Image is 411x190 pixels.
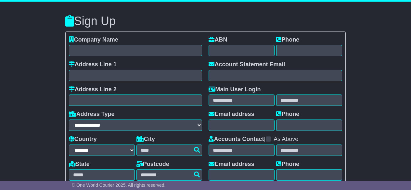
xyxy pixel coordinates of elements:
[69,136,97,143] label: Country
[69,61,117,68] label: Address Line 1
[209,136,264,143] label: Accounts Contact
[276,111,299,118] label: Phone
[69,86,117,93] label: Address Line 2
[209,36,227,44] label: ABN
[72,183,166,188] span: © One World Courier 2025. All rights reserved.
[276,36,299,44] label: Phone
[209,161,254,168] label: Email address
[136,161,169,168] label: Postcode
[209,136,342,145] div: |
[209,86,261,93] label: Main User Login
[209,111,254,118] label: Email address
[69,161,90,168] label: State
[69,111,115,118] label: Address Type
[65,15,346,28] h3: Sign Up
[274,136,298,143] label: As Above
[69,36,118,44] label: Company Name
[276,161,299,168] label: Phone
[209,61,285,68] label: Account Statement Email
[136,136,155,143] label: City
